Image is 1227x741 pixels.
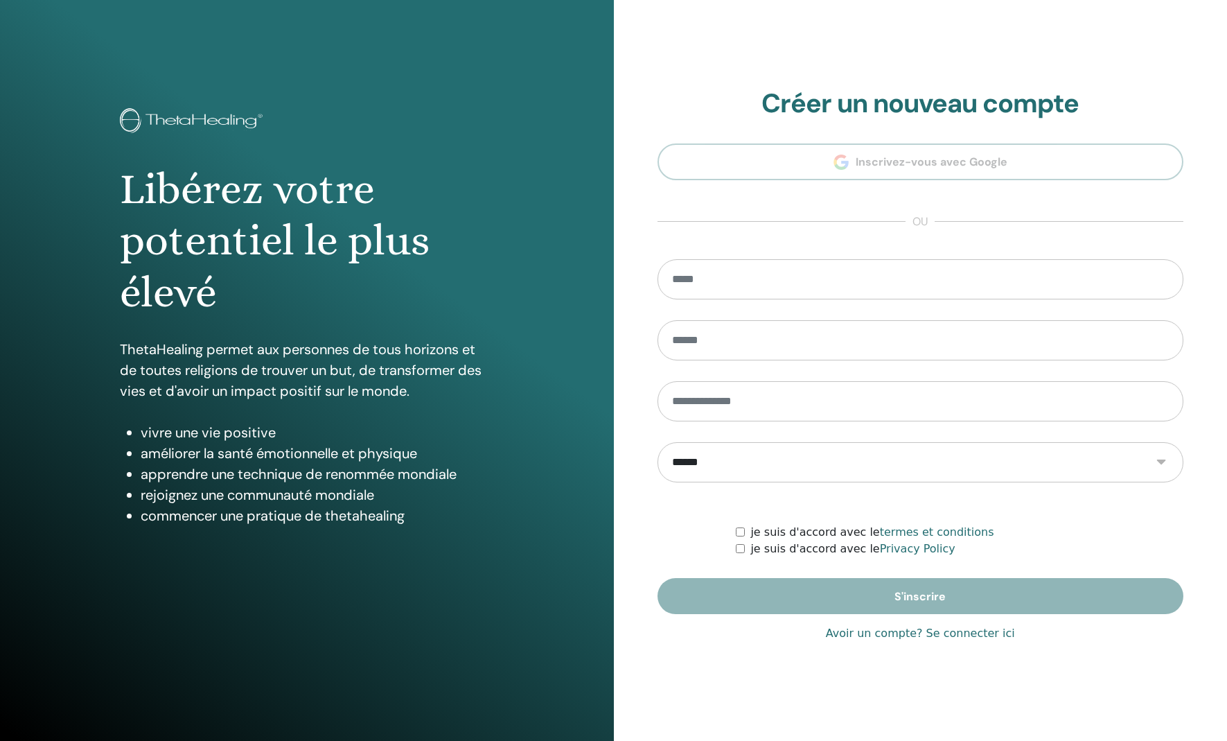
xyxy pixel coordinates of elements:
li: commencer une pratique de thetahealing [141,505,494,526]
a: Privacy Policy [880,542,955,555]
a: termes et conditions [880,525,994,539]
h2: Créer un nouveau compte [657,88,1184,120]
li: rejoignez une communauté mondiale [141,485,494,505]
li: améliorer la santé émotionnelle et physique [141,443,494,464]
p: ThetaHealing permet aux personnes de tous horizons et de toutes religions de trouver un but, de t... [120,339,494,401]
label: je suis d'accord avec le [750,541,955,557]
span: ou [906,213,935,230]
label: je suis d'accord avec le [750,524,994,541]
a: Avoir un compte? Se connecter ici [826,625,1015,642]
li: vivre une vie positive [141,422,494,443]
li: apprendre une technique de renommée mondiale [141,464,494,485]
h1: Libérez votre potentiel le plus élevé [120,164,494,318]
